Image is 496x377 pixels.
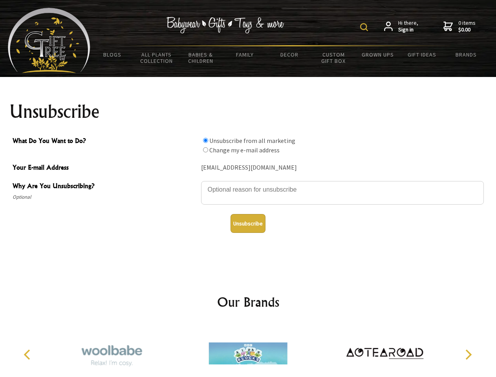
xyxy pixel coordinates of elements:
a: Gift Ideas [400,46,444,63]
a: Hi there,Sign in [384,20,418,33]
img: Babywear - Gifts - Toys & more [167,17,284,33]
a: Babies & Children [179,46,223,69]
label: Change my e-mail address [209,146,280,154]
a: Grown Ups [355,46,400,63]
label: Unsubscribe from all marketing [209,137,295,145]
a: BLOGS [90,46,135,63]
a: 0 items$0.00 [443,20,476,33]
input: What Do You Want to Do? [203,147,208,152]
span: Optional [13,192,197,202]
textarea: Why Are You Unsubscribing? [201,181,484,205]
h2: Our Brands [16,293,481,311]
img: product search [360,23,368,31]
a: Brands [444,46,489,63]
input: What Do You Want to Do? [203,138,208,143]
span: Hi there, [398,20,418,33]
span: What Do You Want to Do? [13,136,197,147]
a: Decor [267,46,311,63]
span: Your E-mail Address [13,163,197,174]
a: All Plants Collection [135,46,179,69]
strong: $0.00 [458,26,476,33]
span: 0 items [458,19,476,33]
img: Babyware - Gifts - Toys and more... [8,8,90,73]
strong: Sign in [398,26,418,33]
button: Previous [20,346,37,363]
div: [EMAIL_ADDRESS][DOMAIN_NAME] [201,162,484,174]
a: Family [223,46,267,63]
button: Next [459,346,477,363]
h1: Unsubscribe [9,102,487,121]
a: Custom Gift Box [311,46,356,69]
span: Why Are You Unsubscribing? [13,181,197,192]
button: Unsubscribe [231,214,265,233]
